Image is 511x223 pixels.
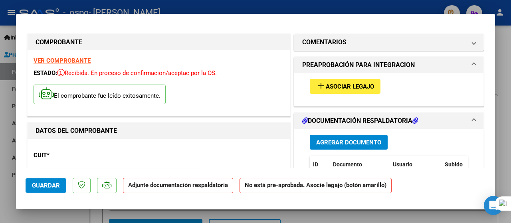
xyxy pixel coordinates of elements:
[294,34,483,50] mat-expansion-panel-header: COMENTARIOS
[294,57,483,73] mat-expansion-panel-header: PREAPROBACIÓN PARA INTEGRACION
[333,161,362,168] span: Documento
[442,156,481,173] datatable-header-cell: Subido
[313,161,318,168] span: ID
[57,69,217,77] span: Recibida. En proceso de confirmacion/aceptac por la OS.
[302,37,347,47] h1: COMENTARIOS
[316,81,326,91] mat-icon: add
[310,156,330,173] datatable-header-cell: ID
[445,161,463,168] span: Subido
[26,178,66,193] button: Guardar
[128,182,228,189] strong: Adjunte documentación respaldatoria
[316,139,381,146] span: Agregar Documento
[34,85,166,104] p: El comprobante fue leído exitosamente.
[310,79,380,94] button: Asociar Legajo
[34,69,57,77] span: ESTADO:
[34,57,91,64] a: VER COMPROBANTE
[302,116,418,126] h1: DOCUMENTACIÓN RESPALDATORIA
[34,151,109,160] p: CUIT
[36,127,117,134] strong: DATOS DEL COMPROBANTE
[302,60,415,70] h1: PREAPROBACIÓN PARA INTEGRACION
[294,73,483,106] div: PREAPROBACIÓN PARA INTEGRACION
[240,178,392,193] strong: No está pre-aprobada. Asocie legajo (botón amarillo)
[326,83,374,90] span: Asociar Legajo
[32,182,60,189] span: Guardar
[390,156,442,173] datatable-header-cell: Usuario
[310,135,388,150] button: Agregar Documento
[330,156,390,173] datatable-header-cell: Documento
[294,113,483,129] mat-expansion-panel-header: DOCUMENTACIÓN RESPALDATORIA
[484,196,503,215] div: Open Intercom Messenger
[36,38,82,46] strong: COMPROBANTE
[393,161,412,168] span: Usuario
